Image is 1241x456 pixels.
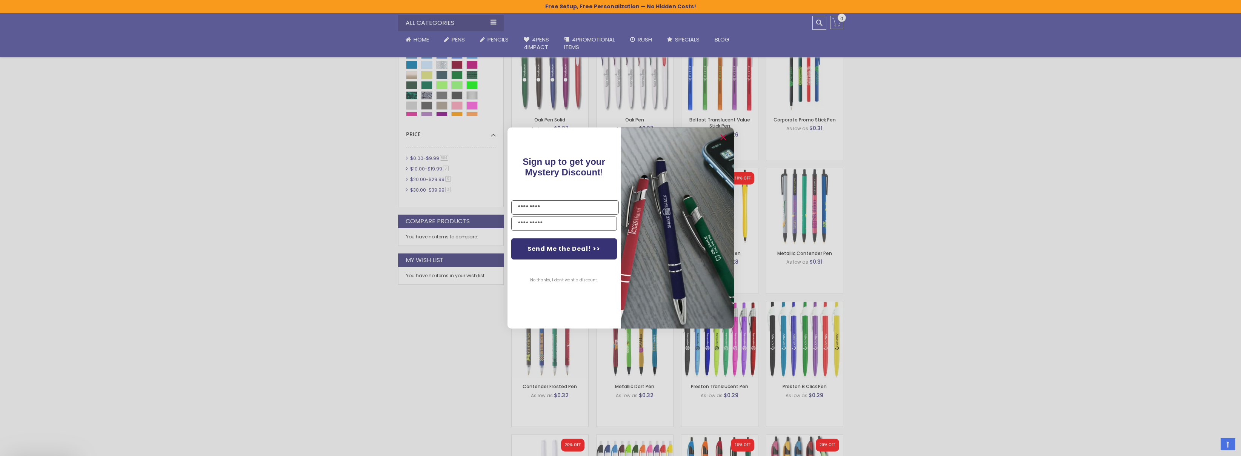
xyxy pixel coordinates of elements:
img: pop-up-image [621,127,734,329]
button: No thanks, I don't want a discount. [526,271,601,290]
span: ! [523,157,605,177]
button: Close dialog [717,131,729,143]
span: Sign up to get your Mystery Discount [523,157,605,177]
button: Send Me the Deal! >> [511,238,617,259]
